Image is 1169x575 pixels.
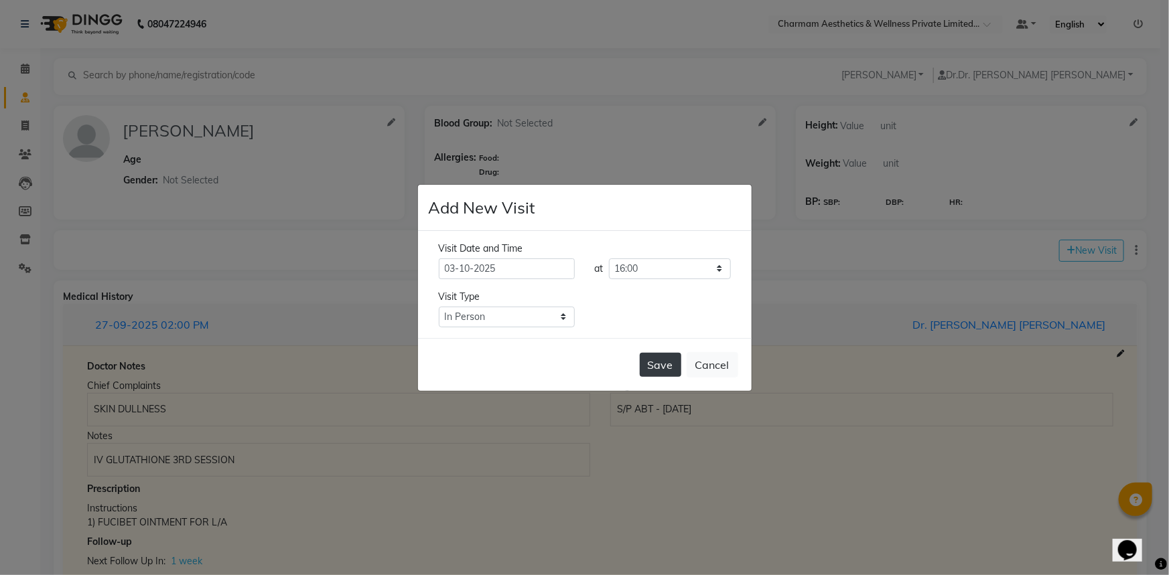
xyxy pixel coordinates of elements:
[640,353,681,377] button: Save
[595,262,604,276] div: at
[439,290,731,304] div: Visit Type
[1113,521,1156,562] iframe: chat widget
[439,242,731,256] div: Visit Date and Time
[439,258,575,279] input: select date
[429,195,535,220] h4: Add New Visit
[687,352,738,378] button: Cancel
